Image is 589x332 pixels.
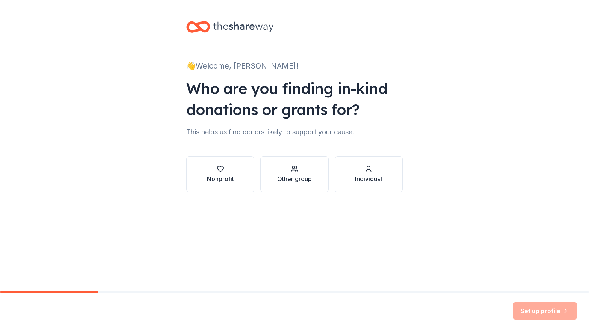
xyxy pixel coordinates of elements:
[277,174,312,183] div: Other group
[335,156,403,192] button: Individual
[186,126,403,138] div: This helps us find donors likely to support your cause.
[260,156,328,192] button: Other group
[355,174,382,183] div: Individual
[186,78,403,120] div: Who are you finding in-kind donations or grants for?
[186,60,403,72] div: 👋 Welcome, [PERSON_NAME]!
[207,174,234,183] div: Nonprofit
[186,156,254,192] button: Nonprofit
